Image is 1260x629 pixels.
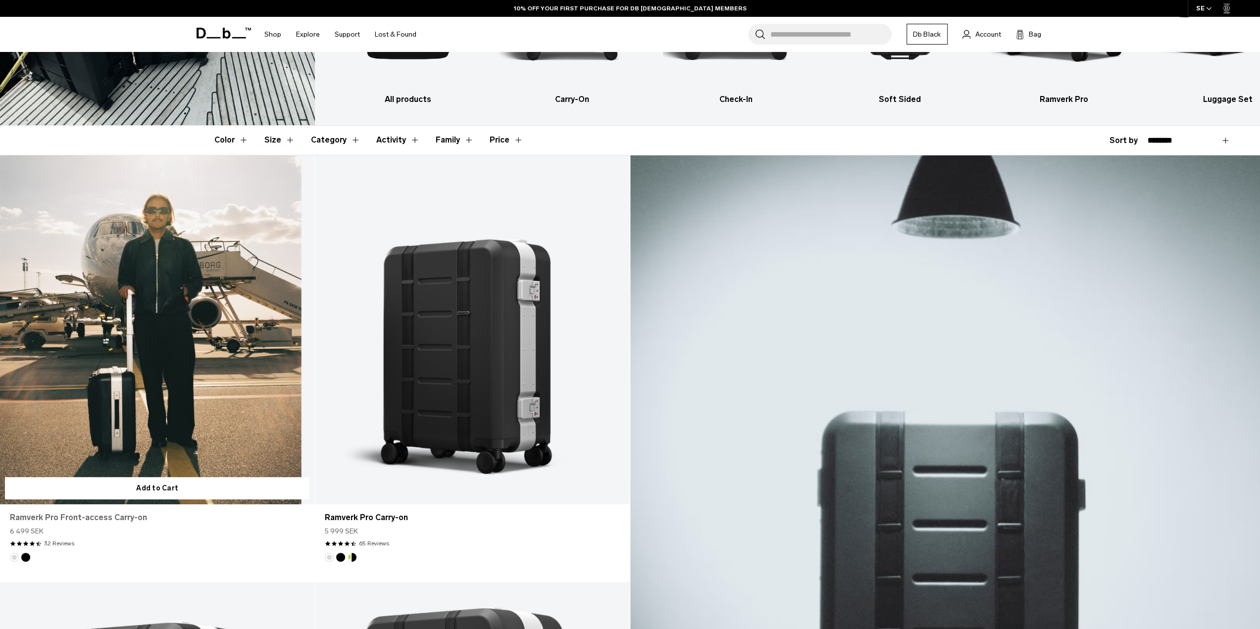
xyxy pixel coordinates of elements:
button: Silver [10,553,19,562]
h3: All products [335,94,481,105]
span: Bag [1029,29,1041,40]
a: 32 reviews [44,539,74,548]
button: Black Out [21,553,30,562]
a: Ramverk Pro Carry-on [315,155,629,505]
a: Ramverk Pro Carry-on [325,512,619,524]
button: Toggle Price [490,126,523,154]
h3: Carry-On [499,94,645,105]
button: Toggle Filter [376,126,420,154]
a: Explore [296,17,320,52]
button: Black Out [336,553,345,562]
a: 65 reviews [359,539,389,548]
button: Toggle Filter [214,126,249,154]
a: Db Black [907,24,948,45]
a: Lost & Found [375,17,416,52]
h3: Ramverk Pro [991,94,1137,105]
a: 10% OFF YOUR FIRST PURCHASE FOR DB [DEMOGRAPHIC_DATA] MEMBERS [514,4,747,13]
a: Account [962,28,1001,40]
a: Support [335,17,360,52]
button: Toggle Filter [264,126,295,154]
span: 5 999 SEK [325,526,358,536]
span: 6 499 SEK [10,526,44,536]
button: Toggle Filter [311,126,360,154]
h3: Soft Sided [827,94,973,105]
nav: Main Navigation [257,17,424,52]
h3: Check-In [663,94,809,105]
a: Shop [264,17,281,52]
button: Add to Cart [5,477,309,499]
button: Db x New Amsterdam Surf Association [348,553,356,562]
button: Bag [1016,28,1041,40]
span: Account [975,29,1001,40]
a: Ramverk Pro Front-access Carry-on [10,512,304,524]
button: Toggle Filter [436,126,474,154]
button: Silver [325,553,334,562]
